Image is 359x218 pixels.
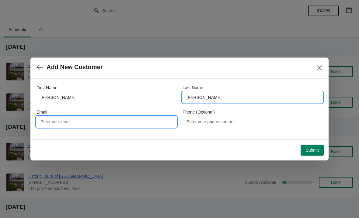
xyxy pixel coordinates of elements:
[301,145,324,156] button: Submit
[37,116,176,127] input: Enter your email
[37,92,176,103] input: John
[37,85,57,91] label: First Name
[314,62,325,73] button: Close
[183,116,322,127] input: Enter your phone number
[183,109,215,115] label: Phone (Optional)
[305,148,319,153] span: Submit
[183,85,203,91] label: Last Name
[37,109,47,115] label: Email
[47,64,103,71] h2: Add New Customer
[183,92,322,103] input: Smith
